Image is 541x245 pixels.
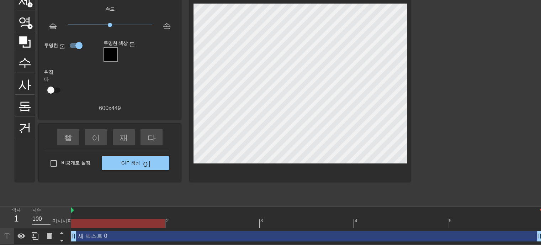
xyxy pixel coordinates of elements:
[449,218,451,223] font: 5
[59,43,71,49] font: 돕다
[32,208,41,213] font: 지속
[27,2,33,8] font: add_circle
[355,218,357,223] font: 4
[108,105,111,111] font: x
[14,214,18,223] font: 1
[12,208,21,213] font: 액자
[99,105,108,111] font: 600
[27,24,33,30] font: add_circle
[92,132,145,141] font: 이전 건너뛰기
[166,218,169,223] font: 2
[18,120,45,133] font: 건반
[52,218,72,224] font: 미시시피
[44,43,58,48] font: 투명한
[142,159,187,167] font: 이중 화살표
[111,105,121,111] font: 449
[120,132,171,141] font: 재생_화살표
[147,132,201,141] font: 다음 건너뛰기
[18,98,45,111] font: 돕다
[129,41,141,47] font: 돕다
[104,41,128,46] font: 투명한 색상
[163,21,180,29] font: 속도
[18,76,167,90] font: 사진_크기_선택_대형
[260,218,263,223] font: 3
[105,6,115,12] font: 속도
[121,160,140,166] font: GIF 생성
[102,156,169,170] button: GIF 생성
[18,54,59,68] font: 수확고
[64,132,109,141] font: 빨리 되감기
[61,160,90,166] font: 비공개로 설정
[49,21,119,29] font: 슬로우모션 비디오
[44,69,53,82] font: 뒤집다
[18,14,45,27] font: 영상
